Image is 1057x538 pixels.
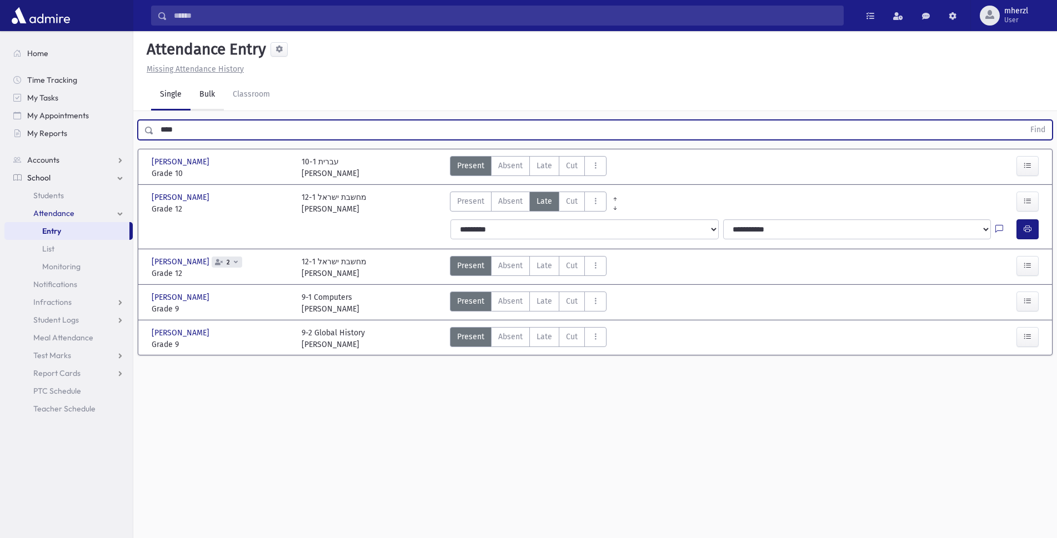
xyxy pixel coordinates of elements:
[537,260,552,271] span: Late
[152,256,212,268] span: [PERSON_NAME]
[537,295,552,307] span: Late
[498,331,523,343] span: Absent
[9,4,73,27] img: AdmirePro
[4,364,133,382] a: Report Cards
[566,160,578,172] span: Cut
[498,195,523,207] span: Absent
[4,240,133,258] a: List
[4,124,133,142] a: My Reports
[167,6,843,26] input: Search
[4,151,133,169] a: Accounts
[4,293,133,311] a: Infractions
[450,291,607,315] div: AttTypes
[152,168,290,179] span: Grade 10
[42,226,61,236] span: Entry
[457,331,484,343] span: Present
[566,295,578,307] span: Cut
[152,268,290,279] span: Grade 12
[537,195,552,207] span: Late
[4,311,133,329] a: Student Logs
[537,331,552,343] span: Late
[147,64,244,74] u: Missing Attendance History
[191,79,224,110] a: Bulk
[152,339,290,350] span: Grade 9
[1004,7,1028,16] span: mherzl
[4,222,129,240] a: Entry
[33,350,71,360] span: Test Marks
[450,192,607,215] div: AttTypes
[4,275,133,293] a: Notifications
[152,303,290,315] span: Grade 9
[498,295,523,307] span: Absent
[302,327,365,350] div: 9-2 Global History [PERSON_NAME]
[537,160,552,172] span: Late
[27,110,89,120] span: My Appointments
[27,48,48,58] span: Home
[302,256,367,279] div: 12-1 מחשבת ישראל [PERSON_NAME]
[27,128,67,138] span: My Reports
[4,44,133,62] a: Home
[302,156,359,179] div: 10-1 עברית [PERSON_NAME]
[42,262,81,271] span: Monitoring
[152,291,212,303] span: [PERSON_NAME]
[33,386,81,396] span: PTC Schedule
[302,192,367,215] div: 12-1 מחשבת ישראל [PERSON_NAME]
[33,297,72,307] span: Infractions
[498,260,523,271] span: Absent
[224,259,232,266] span: 2
[27,75,77,85] span: Time Tracking
[42,244,54,254] span: List
[33,279,77,289] span: Notifications
[27,93,58,103] span: My Tasks
[4,204,133,222] a: Attendance
[302,291,359,315] div: 9-1 Computers [PERSON_NAME]
[152,203,290,215] span: Grade 12
[33,404,96,414] span: Teacher Schedule
[152,156,212,168] span: [PERSON_NAME]
[1024,120,1052,139] button: Find
[450,327,607,350] div: AttTypes
[27,155,59,165] span: Accounts
[566,195,578,207] span: Cut
[4,346,133,364] a: Test Marks
[4,400,133,418] a: Teacher Schedule
[27,173,51,183] span: School
[457,160,484,172] span: Present
[33,190,64,200] span: Students
[566,260,578,271] span: Cut
[566,331,578,343] span: Cut
[457,195,484,207] span: Present
[4,187,133,204] a: Students
[4,169,133,187] a: School
[33,315,79,325] span: Student Logs
[33,368,81,378] span: Report Cards
[450,156,607,179] div: AttTypes
[142,64,244,74] a: Missing Attendance History
[1004,16,1028,24] span: User
[152,192,212,203] span: [PERSON_NAME]
[4,71,133,89] a: Time Tracking
[152,327,212,339] span: [PERSON_NAME]
[151,79,191,110] a: Single
[4,329,133,346] a: Meal Attendance
[4,107,133,124] a: My Appointments
[4,258,133,275] a: Monitoring
[457,260,484,271] span: Present
[224,79,279,110] a: Classroom
[142,40,266,59] h5: Attendance Entry
[33,208,74,218] span: Attendance
[4,89,133,107] a: My Tasks
[498,160,523,172] span: Absent
[457,295,484,307] span: Present
[4,382,133,400] a: PTC Schedule
[33,333,93,343] span: Meal Attendance
[450,256,607,279] div: AttTypes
